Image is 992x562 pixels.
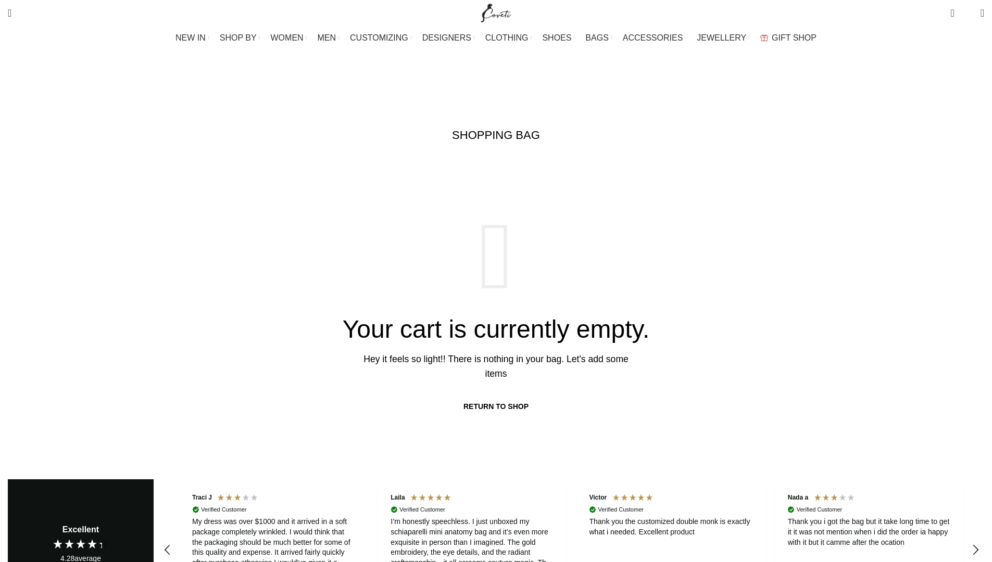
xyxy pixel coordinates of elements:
a: GIFT SHOP [760,28,817,48]
div: 3 Stars [217,493,261,504]
span: SHOP BY [220,33,257,43]
div: Verified Customer [201,506,246,514]
a: WOMEN [271,28,307,48]
a: CUSTOMIZING [350,28,412,48]
span: DESIGNERS [422,33,471,43]
span: 0 [951,5,959,13]
div: Hey it feels so light!! There is nothing in your bag. Let's add some items [357,352,635,381]
div: Verified Customer [399,506,445,514]
div: 4.28 Stars [52,538,109,550]
span: NEW IN [175,33,206,43]
span: WOMEN [271,33,304,43]
div: Laila [391,493,405,502]
div: Traci J [192,493,212,502]
span: MEN [318,33,336,43]
a: Checkout [457,60,521,78]
div: 3 Stars [813,493,858,504]
a: SHOP BY [220,28,260,48]
div: 5 Stars [612,493,656,504]
a: CLOTHING [485,28,532,48]
div: Verified Customer [598,506,644,514]
div: Nada a [788,493,808,502]
div: 5 Stars [410,493,454,504]
a: Search [3,3,17,23]
span: CUSTOMIZING [350,33,408,43]
div: Main navigation [3,28,989,48]
a: MEN [318,28,340,48]
a: NEW IN [175,28,209,48]
span: 0 [964,10,972,18]
h1: SHOPPING BAG [452,127,540,144]
a: Site logo [479,8,513,17]
a: BAGS [585,28,612,48]
div: Victor [589,493,607,502]
div: Verified Customer [797,506,842,514]
span: SHOES [542,33,571,43]
a: JEWELLERY [697,28,750,48]
span: BAGS [585,33,608,43]
img: GiftBag [760,34,768,41]
span: ACCESSORIES [623,33,683,43]
span: JEWELLERY [697,33,746,43]
a: DESIGNERS [422,28,475,48]
a: Return to shop [449,394,543,419]
div: Thank you the customized double monk is exactly what i needed. Excellent product [589,517,752,537]
div: My Wishlist [962,3,973,23]
span: CLOTHING [485,33,529,43]
span: Shopping cart [344,62,438,75]
a: Shopping cart [344,60,438,78]
span: GIFT SHOP [772,33,817,43]
a: ACCESSORIES [623,28,687,48]
p: Your cart is currently empty. [8,209,984,344]
div: Excellent [62,524,99,535]
span: Order complete [541,60,649,78]
span: Checkout [457,62,521,75]
a: 0 [945,3,959,23]
div: Thank you i got the bag but it take long time to get it it was not mention when i did the order i... [788,517,951,547]
a: SHOES [542,28,575,48]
